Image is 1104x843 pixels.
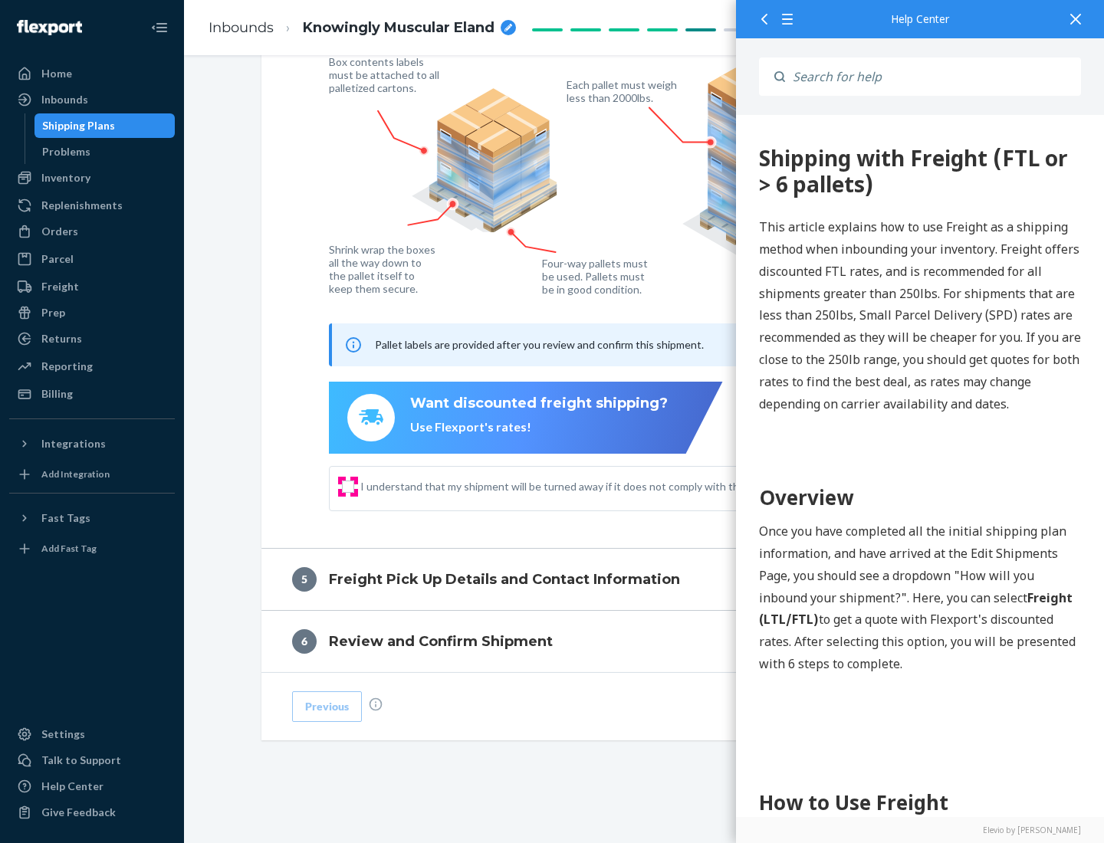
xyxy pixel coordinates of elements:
a: Settings [9,722,175,746]
div: Inbounds [41,92,88,107]
a: Billing [9,382,175,406]
div: Use Flexport's rates! [410,418,668,436]
input: I understand that my shipment will be turned away if it does not comply with the above guidelines. [342,481,354,493]
a: Inbounds [209,19,274,36]
div: Want discounted freight shipping? [410,394,668,414]
h1: Overview [23,368,345,398]
a: Inbounds [9,87,175,112]
button: Integrations [9,431,175,456]
p: This article explains how to use Freight as a shipping method when inbounding your inventory. Fre... [23,101,345,300]
div: Returns [41,331,82,346]
div: Inventory [41,170,90,185]
figcaption: Each pallet must weigh less than 2000lbs. [567,78,681,104]
input: Search [785,57,1081,96]
a: Problems [34,139,176,164]
div: Home [41,66,72,81]
a: Shipping Plans [34,113,176,138]
p: Once you have completed all the initial shipping plan information, and have arrived at the Edit S... [23,405,345,560]
div: Integrations [41,436,106,451]
a: Add Integration [9,462,175,487]
a: Freight [9,274,175,299]
div: Talk to Support [41,753,121,768]
div: Add Integration [41,467,110,481]
a: Prep [9,300,175,325]
div: Prep [41,305,65,320]
div: Help Center [759,14,1081,25]
figcaption: Box contents labels must be attached to all palletized cartons. [329,55,443,94]
div: Replenishments [41,198,123,213]
div: 360 Shipping with Freight (FTL or > 6 pallets) [23,31,345,82]
span: Chat [36,11,67,25]
ol: breadcrumbs [196,5,528,51]
div: Problems [42,144,90,159]
span: I understand that my shipment will be turned away if it does not comply with the above guidelines. [360,479,948,494]
a: Inventory [9,166,175,190]
a: Orders [9,219,175,244]
img: Flexport logo [17,20,82,35]
button: 5Freight Pick Up Details and Contact Information [261,549,1028,610]
button: Give Feedback [9,800,175,825]
div: Reporting [41,359,93,374]
a: Help Center [9,774,175,799]
div: Shipping Plans [42,118,115,133]
span: Pallet labels are provided after you review and confirm this shipment. [375,338,704,351]
div: Billing [41,386,73,402]
div: Freight [41,279,79,294]
button: Close Navigation [144,12,175,43]
h4: Review and Confirm Shipment [329,631,553,651]
div: 5 [292,567,317,592]
a: Returns [9,326,175,351]
span: Knowingly Muscular Eland [303,18,495,38]
div: Fast Tags [41,510,90,526]
figcaption: Shrink wrap the boxes all the way down to the pallet itself to keep them secure. [329,243,439,295]
figcaption: Four-way pallets must be used. Pallets must be in good condition. [542,257,649,296]
a: Reporting [9,354,175,379]
h4: Freight Pick Up Details and Contact Information [329,569,680,589]
div: Parcel [41,251,74,267]
div: Orders [41,224,78,239]
h2: Step 1: Boxes and Labels [23,718,345,746]
a: Home [9,61,175,86]
div: Add Fast Tag [41,542,97,555]
a: Parcel [9,247,175,271]
button: Fast Tags [9,506,175,530]
button: Previous [292,691,362,722]
div: Give Feedback [41,805,116,820]
a: Add Fast Tag [9,536,175,561]
div: Help Center [41,779,103,794]
div: 6 [292,629,317,654]
h1: How to Use Freight [23,673,345,703]
a: Replenishments [9,193,175,218]
button: 6Review and Confirm Shipment [261,611,1028,672]
button: Talk to Support [9,748,175,772]
a: Elevio by [PERSON_NAME] [759,825,1081,835]
div: Settings [41,727,85,742]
